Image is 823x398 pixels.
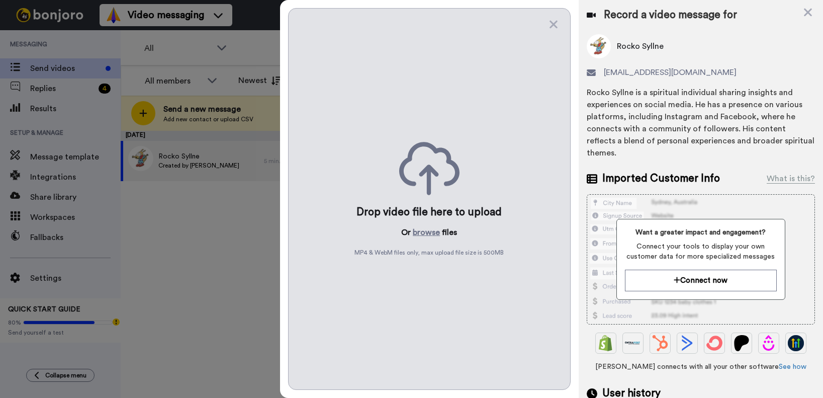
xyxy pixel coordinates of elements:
[602,171,720,186] span: Imported Customer Info
[652,335,668,351] img: Hubspot
[604,66,737,78] span: [EMAIL_ADDRESS][DOMAIN_NAME]
[679,335,695,351] img: ActiveCampaign
[587,362,815,372] span: [PERSON_NAME] connects with all your other software
[625,335,641,351] img: Ontraport
[587,87,815,159] div: Rocko Syllne is a spiritual individual sharing insights and experiences on social media. He has a...
[625,242,777,262] span: Connect your tools to display your own customer data for more specialized messages
[401,226,457,238] p: Or files
[761,335,777,351] img: Drip
[767,173,815,185] div: What is this?
[598,335,614,351] img: Shopify
[354,249,504,257] span: MP4 & WebM files only, max upload file size is 500 MB
[788,335,804,351] img: GoHighLevel
[413,226,440,238] button: browse
[706,335,722,351] img: ConvertKit
[779,363,806,370] a: See how
[625,227,777,237] span: Want a greater impact and engagement?
[734,335,750,351] img: Patreon
[625,270,777,291] button: Connect now
[356,205,502,219] div: Drop video file here to upload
